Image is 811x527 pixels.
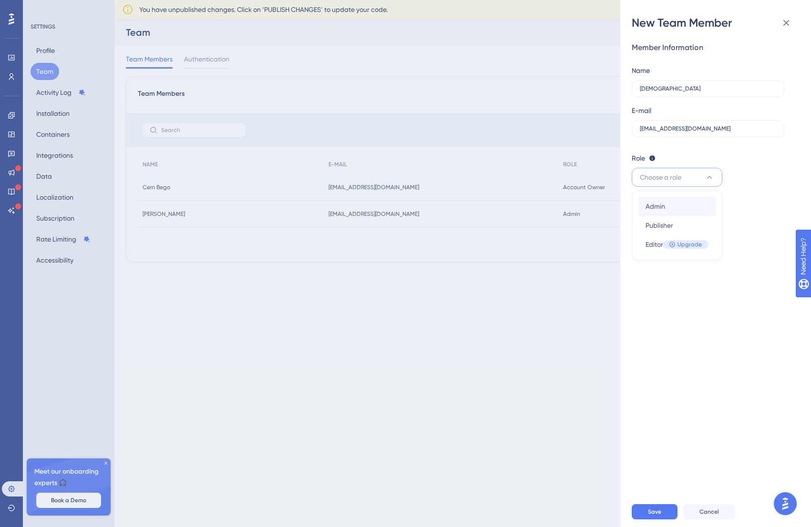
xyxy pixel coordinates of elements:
[678,241,702,248] span: Upgrade
[632,105,651,116] div: E-mail
[646,239,708,250] div: Editor
[632,65,650,76] div: Name
[638,216,716,235] button: Publisher
[638,197,716,216] button: Admin
[632,504,678,519] button: Save
[640,125,776,132] input: E-mail
[683,504,735,519] button: Cancel
[632,42,792,53] div: Member Information
[632,152,645,164] span: Role
[640,85,776,92] input: Name
[22,2,60,14] span: Need Help?
[638,235,716,254] button: EditorUpgrade
[640,172,681,183] span: Choose a role
[648,508,661,516] span: Save
[646,220,673,231] span: Publisher
[632,168,722,187] button: Choose a role
[632,15,800,30] div: New Team Member
[771,489,800,518] iframe: UserGuiding AI Assistant Launcher
[699,508,719,516] span: Cancel
[646,201,665,212] span: Admin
